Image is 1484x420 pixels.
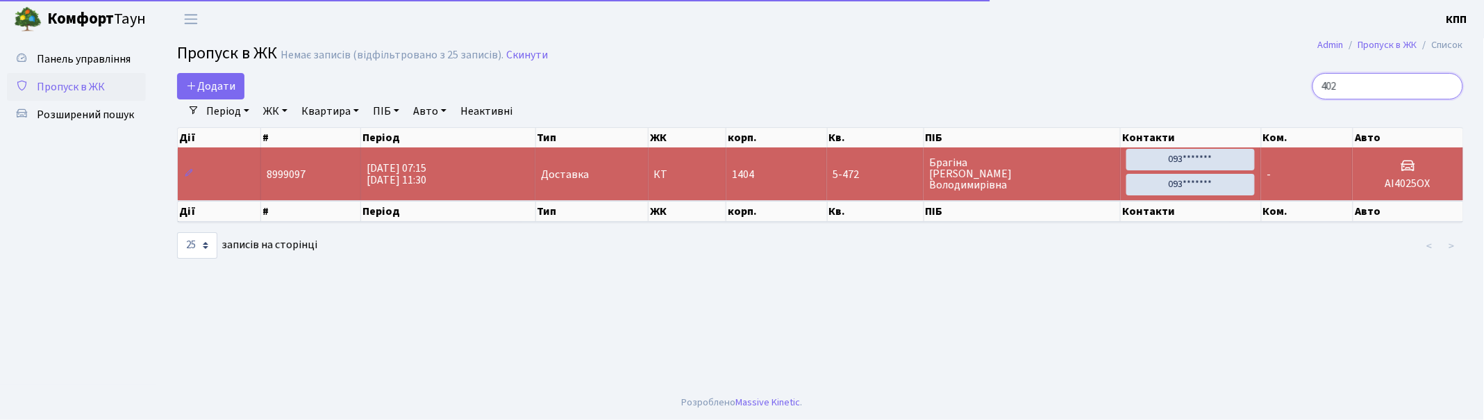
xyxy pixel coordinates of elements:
span: Панель управління [37,51,131,67]
label: записів на сторінці [177,232,317,259]
a: Додати [177,73,244,99]
a: ЖК [258,99,293,123]
li: Список [1417,38,1463,53]
span: Брагіна [PERSON_NAME] Володимирівна [929,157,1114,191]
select: записів на сторінці [177,232,217,259]
th: Контакти [1121,201,1262,222]
th: ПІБ [924,201,1121,222]
a: КПП [1447,11,1467,28]
span: Пропуск в ЖК [37,79,105,95]
th: ЖК [649,128,727,147]
th: Дії [178,128,261,147]
a: Massive Kinetic [736,395,801,410]
th: Тип [536,201,649,222]
th: Дії [178,201,261,222]
button: Переключити навігацію [174,8,208,31]
span: Пропуск в ЖК [177,41,277,65]
b: Комфорт [47,8,114,30]
th: Авто [1353,201,1464,222]
a: Панель управління [7,45,146,73]
a: Авто [408,99,452,123]
a: ПІБ [367,99,405,123]
th: # [261,201,360,222]
a: Admin [1318,38,1344,52]
th: Ком. [1262,201,1353,222]
span: Таун [47,8,146,31]
span: 8999097 [267,167,306,182]
th: ПІБ [924,128,1121,147]
th: Період [361,201,536,222]
th: # [261,128,360,147]
th: Період [361,128,536,147]
div: Немає записів (відфільтровано з 25 записів). [281,49,503,62]
th: Контакти [1121,128,1262,147]
th: Кв. [828,128,924,147]
span: КТ [654,169,721,180]
input: Пошук... [1312,73,1463,99]
th: корп. [726,128,827,147]
span: 1404 [732,167,754,182]
a: Скинути [506,49,548,62]
th: Авто [1353,128,1464,147]
span: 5-472 [833,169,917,180]
a: Квартира [296,99,365,123]
a: Пропуск в ЖК [7,73,146,101]
span: - [1267,167,1271,182]
h5: АІ4025ОХ [1358,177,1457,191]
a: Розширений пошук [7,101,146,129]
th: корп. [726,201,827,222]
a: Неактивні [455,99,518,123]
nav: breadcrumb [1297,31,1484,60]
img: logo.png [14,6,42,33]
th: ЖК [649,201,727,222]
th: Кв. [828,201,924,222]
span: Додати [186,79,235,94]
b: КПП [1447,12,1467,27]
span: [DATE] 07:15 [DATE] 11:30 [367,161,426,188]
span: Розширений пошук [37,107,134,122]
th: Тип [536,128,649,147]
th: Ком. [1262,128,1353,147]
a: Пропуск в ЖК [1358,38,1417,52]
a: Період [201,99,255,123]
div: Розроблено . [682,395,803,410]
span: Доставка [541,169,589,180]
